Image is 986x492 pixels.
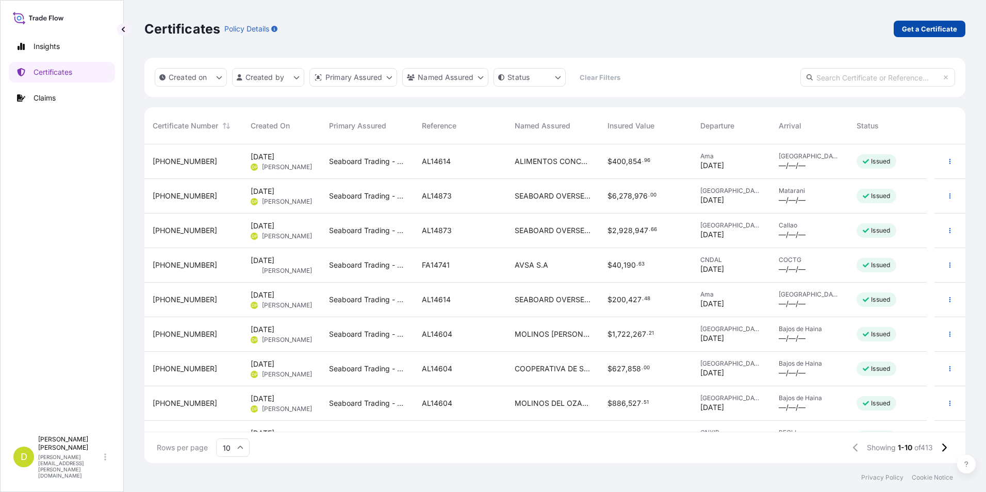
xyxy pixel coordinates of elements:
span: 21 [649,332,654,335]
span: 947 [635,227,648,234]
span: 627 [612,365,626,372]
span: 1 [612,331,615,338]
button: certificateStatus Filter options [494,68,566,87]
span: [DATE] [251,428,274,438]
span: Ama [700,290,762,299]
button: cargoOwner Filter options [402,68,488,87]
span: $ [607,261,612,269]
span: 1-10 [898,442,912,453]
span: 51 [644,401,649,404]
p: Issued [871,330,890,338]
span: $ [607,400,612,407]
a: Insights [9,36,115,57]
span: —/—/— [779,368,806,378]
span: $ [607,296,612,303]
span: , [631,331,633,338]
span: PECLL [779,429,841,437]
span: DP [252,369,257,380]
span: [DATE] [700,229,724,240]
span: SEABOARD OVERSEAS [GEOGRAPHIC_DATA] S.A. [515,225,591,236]
span: 400 [612,158,626,165]
span: [PHONE_NUMBER] [153,191,217,201]
span: 48 [644,297,650,301]
span: [PHONE_NUMBER] [153,260,217,270]
input: Search Certificate or Reference... [800,68,955,87]
a: Cookie Notice [912,473,953,482]
span: Bajos de Haina [779,394,841,402]
span: [DATE] [251,393,274,404]
p: Created by [245,72,285,83]
span: [DATE] [700,333,724,343]
span: Arrival [779,121,801,131]
span: $ [607,192,612,200]
span: , [621,261,623,269]
span: [PHONE_NUMBER] [153,225,217,236]
span: Bajos de Haina [779,359,841,368]
span: Seaboard Trading - [GEOGRAPHIC_DATA] [329,260,405,270]
span: . [642,159,644,162]
span: —/—/— [779,160,806,171]
span: —/—/— [779,264,806,274]
span: $ [607,227,612,234]
span: —/—/— [779,195,806,205]
span: Showing [867,442,896,453]
span: —/—/— [779,402,806,413]
a: Get a Certificate [894,21,965,37]
span: Primary Assured [329,121,386,131]
p: Issued [871,157,890,166]
span: D [21,452,27,462]
span: [DATE] [251,324,274,335]
span: Callao [779,221,841,229]
span: . [636,263,638,266]
span: 854 [628,158,642,165]
span: 190 [623,261,636,269]
span: AL14604 [422,329,452,339]
span: 6 [612,192,617,200]
span: . [649,228,650,232]
span: CNXIP [700,429,762,437]
span: . [642,366,643,370]
p: Certificates [34,67,72,77]
span: AL14873 [422,225,452,236]
span: $ [607,331,612,338]
span: Insured Value [607,121,654,131]
span: [PHONE_NUMBER] [153,156,217,167]
p: [PERSON_NAME] [PERSON_NAME] [38,435,102,452]
span: AL14604 [422,364,452,374]
span: $ [607,158,612,165]
span: [PERSON_NAME] [262,336,312,344]
span: , [617,192,619,200]
p: Primary Assured [325,72,382,83]
p: Issued [871,399,890,407]
span: [GEOGRAPHIC_DATA] [700,394,762,402]
span: VP [252,266,257,276]
span: [GEOGRAPHIC_DATA] [700,359,762,368]
span: DP [252,231,257,241]
button: createdBy Filter options [232,68,304,87]
span: [PHONE_NUMBER] [153,398,217,408]
span: 66 [651,228,657,232]
span: 00 [650,193,656,197]
span: , [626,158,628,165]
span: $ [607,365,612,372]
span: [GEOGRAPHIC_DATA] [700,187,762,195]
p: Issued [871,365,890,373]
span: , [633,227,635,234]
p: Named Assured [418,72,473,83]
span: DP [252,196,257,207]
span: 00 [644,366,650,370]
span: [DATE] [251,359,274,369]
span: [DATE] [251,221,274,231]
span: 200 [612,296,626,303]
span: [PERSON_NAME] [262,301,312,309]
span: AL14614 [422,156,451,167]
span: , [615,331,617,338]
a: Claims [9,88,115,108]
span: Seaboard Trading - [GEOGRAPHIC_DATA] [329,329,405,339]
span: Named Assured [515,121,570,131]
span: 886 [612,400,626,407]
span: ALIMENTOS CONCENTRADOS DEL CARIBE S.A ACONDESA S.A [515,156,591,167]
span: DP [252,162,257,172]
span: Seaboard Trading - [GEOGRAPHIC_DATA] [329,364,405,374]
span: [GEOGRAPHIC_DATA] [779,152,841,160]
